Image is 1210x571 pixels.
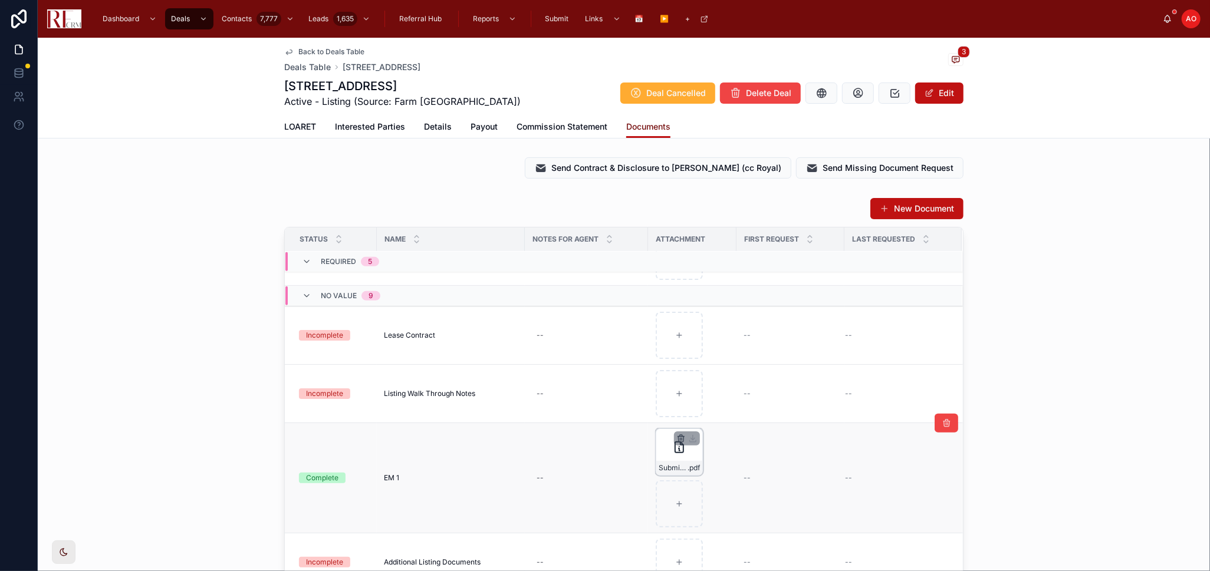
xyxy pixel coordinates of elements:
[471,121,498,133] span: Payout
[680,8,715,29] a: +
[823,162,953,174] span: Send Missing Document Request
[744,389,837,398] a: --
[368,257,372,266] div: 5
[845,331,948,340] a: --
[384,389,518,398] a: Listing Walk Through Notes
[744,331,837,340] a: --
[257,12,281,26] div: 7,777
[299,557,370,567] a: Incomplete
[216,8,300,29] a: Contacts7,777
[845,557,948,567] a: --
[720,82,801,104] button: Delete Deal
[744,389,751,398] span: --
[870,198,964,219] button: New Document
[551,162,781,174] span: Send Contract & Disclosure to [PERSON_NAME] (cc Royal)
[537,557,544,567] div: --
[532,326,641,345] a: --
[525,157,791,179] button: Send Contract & Disclosure to [PERSON_NAME] (cc Royal)
[532,468,641,487] a: --
[744,473,751,483] span: --
[384,473,518,483] a: EM 1
[532,384,641,403] a: --
[384,389,475,398] span: Listing Walk Through Notes
[537,473,544,483] div: --
[626,121,670,133] span: Documents
[845,389,852,398] span: --
[306,388,343,399] div: Incomplete
[335,121,405,133] span: Interested Parties
[958,46,970,58] span: 3
[321,257,356,266] span: Required
[343,61,420,73] span: [STREET_ADDRESS]
[796,157,964,179] button: Send Missing Document Request
[384,557,518,567] a: Additional Listing Documents
[532,235,599,244] span: Notes for Agent
[424,116,452,140] a: Details
[284,47,364,57] a: Back to Deals Table
[284,78,521,94] h1: [STREET_ADDRESS]
[393,8,450,29] a: Referral Hub
[284,94,521,108] span: Active - Listing (Source: Farm [GEOGRAPHIC_DATA])
[845,473,948,483] a: --
[306,473,338,483] div: Complete
[629,8,652,29] a: 📅
[545,14,569,24] span: Submit
[744,557,751,567] span: --
[298,47,364,57] span: Back to Deals Table
[473,14,499,24] span: Reports
[91,6,1163,32] div: scrollable content
[744,331,751,340] span: --
[744,557,837,567] a: --
[284,61,331,73] span: Deals Table
[620,82,715,104] button: Deal Cancelled
[586,14,603,24] span: Links
[686,14,691,24] span: +
[852,235,915,244] span: Last Requested
[1186,14,1196,24] span: AO
[165,8,213,29] a: Deals
[300,235,328,244] span: Status
[915,82,964,104] button: Edit
[845,331,852,340] span: --
[306,557,343,567] div: Incomplete
[284,116,316,140] a: LOARET
[384,331,435,340] span: Lease Contract
[306,330,343,341] div: Incomplete
[635,14,644,24] span: 📅
[399,14,442,24] span: Referral Hub
[299,388,370,399] a: Incomplete
[744,235,799,244] span: First Request
[299,473,370,483] a: Complete
[626,116,670,138] a: Documents
[333,12,357,26] div: 1,635
[845,389,948,398] a: --
[171,14,190,24] span: Deals
[746,87,791,99] span: Delete Deal
[299,330,370,341] a: Incomplete
[655,8,678,29] a: ▶️
[537,389,544,398] div: --
[845,557,852,567] span: --
[384,557,481,567] span: Additional Listing Documents
[688,463,700,473] span: .pdf
[655,428,729,528] a: Submitted-EM-1338-[GEOGRAPHIC_DATA].pdf
[308,14,328,24] span: Leads
[659,463,688,473] span: Submitted-EM-1338-[GEOGRAPHIC_DATA]
[47,9,81,28] img: App logo
[540,8,577,29] a: Submit
[646,87,706,99] span: Deal Cancelled
[467,8,522,29] a: Reports
[580,8,627,29] a: Links
[302,8,376,29] a: Leads1,635
[744,473,837,483] a: --
[384,331,518,340] a: Lease Contract
[517,121,607,133] span: Commission Statement
[537,331,544,340] div: --
[384,473,399,483] span: EM 1
[660,14,669,24] span: ▶️
[384,235,406,244] span: Name
[103,14,139,24] span: Dashboard
[471,116,498,140] a: Payout
[369,291,373,301] div: 9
